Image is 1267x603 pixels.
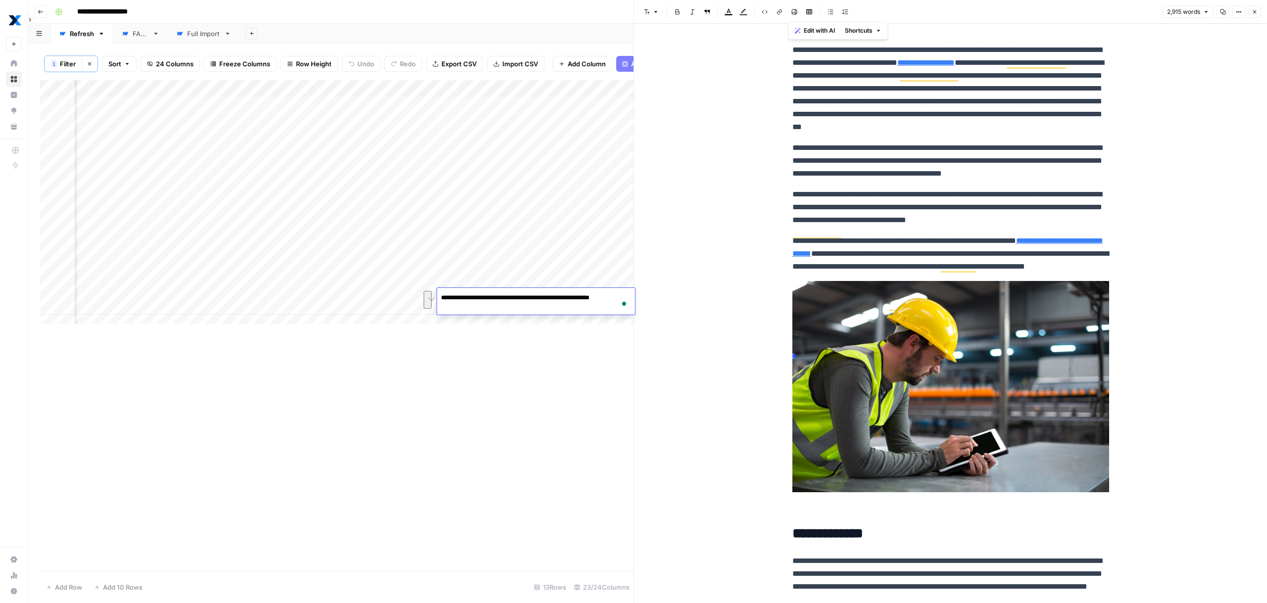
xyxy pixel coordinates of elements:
[40,579,88,595] button: Add Row
[6,55,22,71] a: Home
[102,56,137,72] button: Sort
[45,56,82,72] button: 1Filter
[6,552,22,567] a: Settings
[616,56,691,72] button: Add Power Agent
[841,24,885,37] button: Shortcuts
[568,59,606,69] span: Add Column
[88,579,148,595] button: Add 10 Rows
[6,103,22,119] a: Opportunities
[60,59,76,69] span: Filter
[55,582,82,592] span: Add Row
[552,56,612,72] button: Add Column
[156,59,194,69] span: 24 Columns
[103,582,143,592] span: Add 10 Rows
[6,567,22,583] a: Usage
[296,59,332,69] span: Row Height
[141,56,200,72] button: 24 Columns
[6,8,22,33] button: Workspace: MaintainX
[52,60,55,68] span: 1
[108,59,121,69] span: Sort
[281,56,338,72] button: Row Height
[530,579,570,595] div: 13 Rows
[487,56,544,72] button: Import CSV
[1167,7,1200,16] span: 2,915 words
[570,579,633,595] div: 23/24 Columns
[6,11,24,29] img: MaintainX Logo
[1163,5,1214,18] button: 2,915 words
[168,24,240,44] a: Full Import
[437,291,635,315] textarea: To enrich screen reader interactions, please activate Accessibility in Grammarly extension settings
[51,60,57,68] div: 1
[6,87,22,103] a: Insights
[70,29,94,39] div: Refresh
[804,26,835,35] span: Edit with AI
[426,56,483,72] button: Export CSV
[133,29,148,39] div: FAQs
[6,71,22,87] a: Browse
[385,56,422,72] button: Redo
[6,119,22,135] a: Your Data
[502,59,538,69] span: Import CSV
[219,59,270,69] span: Freeze Columns
[187,29,220,39] div: Full Import
[400,59,416,69] span: Redo
[113,24,168,44] a: FAQs
[357,59,374,69] span: Undo
[441,59,477,69] span: Export CSV
[204,56,277,72] button: Freeze Columns
[845,26,873,35] span: Shortcuts
[342,56,381,72] button: Undo
[791,24,839,37] button: Edit with AI
[6,583,22,599] button: Help + Support
[50,24,113,44] a: Refresh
